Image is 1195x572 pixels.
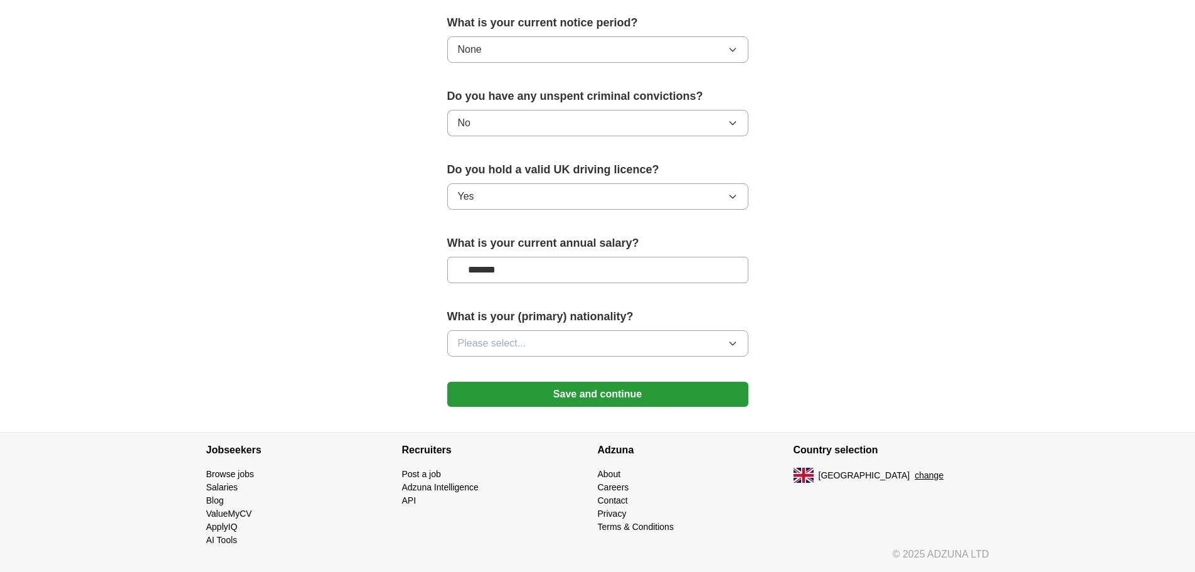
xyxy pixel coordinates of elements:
a: Contact [598,495,628,505]
button: Yes [447,183,748,210]
a: Privacy [598,509,627,519]
h4: Country selection [794,433,989,468]
a: Careers [598,482,629,492]
a: Post a job [402,469,441,479]
a: Adzuna Intelligence [402,482,479,492]
span: Please select... [458,336,526,351]
a: Blog [206,495,224,505]
button: Please select... [447,330,748,357]
a: API [402,495,417,505]
label: What is your (primary) nationality? [447,308,748,325]
button: No [447,110,748,136]
span: None [458,42,482,57]
span: Yes [458,189,474,204]
a: Terms & Conditions [598,522,674,532]
div: © 2025 ADZUNA LTD [196,547,999,572]
a: ApplyIQ [206,522,238,532]
a: Browse jobs [206,469,254,479]
label: What is your current notice period? [447,14,748,31]
button: change [915,469,943,482]
button: None [447,36,748,63]
span: [GEOGRAPHIC_DATA] [819,469,910,482]
a: About [598,469,621,479]
label: Do you hold a valid UK driving licence? [447,161,748,178]
a: ValueMyCV [206,509,252,519]
img: UK flag [794,468,814,483]
a: Salaries [206,482,238,492]
label: Do you have any unspent criminal convictions? [447,88,748,105]
button: Save and continue [447,382,748,407]
a: AI Tools [206,535,238,545]
span: No [458,116,470,131]
label: What is your current annual salary? [447,235,748,252]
